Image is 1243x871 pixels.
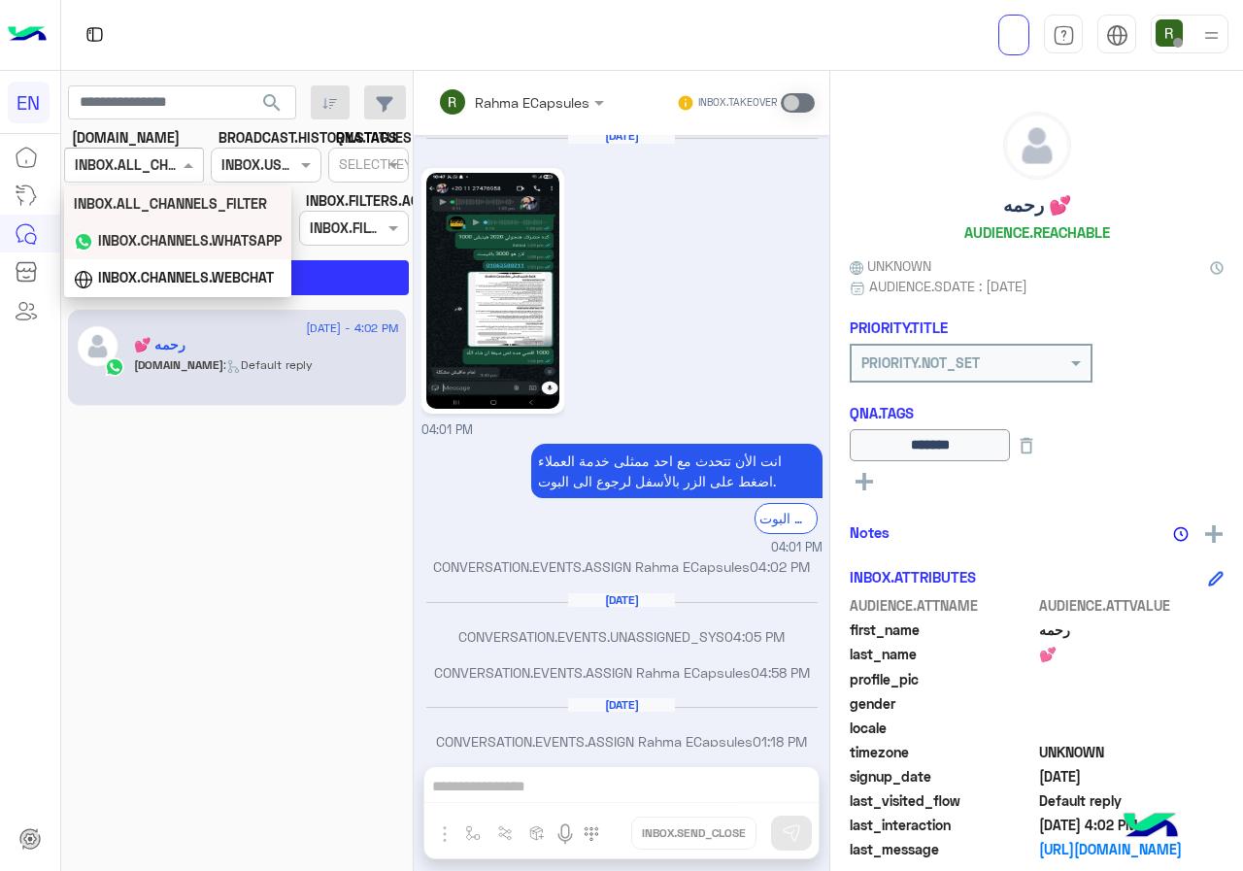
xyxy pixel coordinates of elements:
[421,626,823,647] p: CONVERSATION.EVENTS.UNASSIGNED_SYS
[306,190,494,211] label: INBOX.FILTERS.AGENT_NOTES
[64,185,291,296] ng-dropdown-panel: Options list
[850,523,890,541] h6: Notes
[771,539,823,557] span: 04:01 PM
[698,95,777,111] small: INBOX.TAKEOVER
[105,357,124,377] img: WhatsApp
[421,422,473,437] span: 04:01 PM
[1003,194,1071,217] h5: رحمه 💕
[753,733,807,750] span: 01:18 PM
[850,595,1035,616] span: AUDIENCE.ATTNAME
[1039,742,1225,762] span: UNKNOWN
[850,766,1035,787] span: signup_date
[850,255,931,276] span: UNKNOWN
[134,337,185,353] h5: رحمه 💕
[8,15,47,55] img: Logo
[98,232,282,249] b: INBOX.CHANNELS.WHATSAPP
[850,318,948,336] h6: PRIORITY.TITLE
[83,22,107,47] img: tab
[1039,718,1225,738] span: null
[74,232,93,251] img: WhatsApp
[724,628,785,645] span: 04:05 PM
[218,127,412,148] label: BROADCAST.HISTORY.STATUES
[850,644,1035,664] span: last_name
[1004,113,1070,179] img: defaultAdmin.png
[1044,15,1083,55] a: tab
[1156,19,1183,47] img: userImage
[850,742,1035,762] span: timezone
[1039,595,1225,616] span: AUDIENCE.ATTVALUE
[850,620,1035,640] span: first_name
[964,223,1110,241] h6: AUDIENCE.REACHABLE
[531,444,823,498] p: 12/8/2025, 4:01 PM
[850,404,1224,421] h6: QNA.TAGS
[1106,24,1128,47] img: tab
[72,127,180,148] label: [DOMAIN_NAME]
[1199,23,1224,48] img: profile
[1053,24,1075,47] img: tab
[1205,525,1223,543] img: add
[850,669,1035,689] span: profile_pic
[98,269,274,285] b: INBOX.CHANNELS.WEBCHAT
[1117,793,1185,861] img: hulul-logo.png
[850,568,976,586] h6: INBOX.ATTRIBUTES
[568,698,675,712] h6: [DATE]
[134,357,223,372] span: [DOMAIN_NAME]
[336,127,397,148] label: QNA.TAGS
[568,593,675,607] h6: [DATE]
[1039,839,1225,859] a: [URL][DOMAIN_NAME]
[421,556,823,577] p: CONVERSATION.EVENTS.ASSIGN Rahma ECapsules
[850,839,1035,859] span: last_message
[850,718,1035,738] span: locale
[74,195,267,212] b: INBOX.ALL_CHANNELS_FILTER
[568,129,675,143] h6: [DATE]
[74,270,93,289] img: WebChat
[336,153,413,179] div: SELECTKEY
[1039,644,1225,664] span: 💕
[850,790,1035,811] span: last_visited_flow
[1039,620,1225,640] span: رحمه
[1039,815,1225,835] span: 2025-08-12T13:02:05.076Z
[850,815,1035,835] span: last_interaction
[751,664,810,681] span: 04:58 PM
[306,319,398,337] span: [DATE] - 4:02 PM
[1039,766,1225,787] span: 2024-03-09T14:54:01.384Z
[426,173,559,409] img: 1293241735542049.jpg
[869,276,1027,296] span: AUDIENCE.SDATE : [DATE]
[750,558,810,575] span: 04:02 PM
[1039,693,1225,714] span: null
[260,91,284,115] span: search
[755,503,818,533] div: الرجوع الى البوت
[1173,526,1189,542] img: notes
[631,817,756,850] button: INBOX.SEND_CLOSE
[421,662,823,683] p: CONVERSATION.EVENTS.ASSIGN Rahma ECapsules
[223,357,313,372] span: : Default reply
[1039,790,1225,811] span: Default reply
[850,693,1035,714] span: gender
[76,324,119,368] img: defaultAdmin.png
[249,85,296,127] button: search
[421,731,823,752] p: CONVERSATION.EVENTS.ASSIGN Rahma ECapsules
[8,82,50,123] div: EN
